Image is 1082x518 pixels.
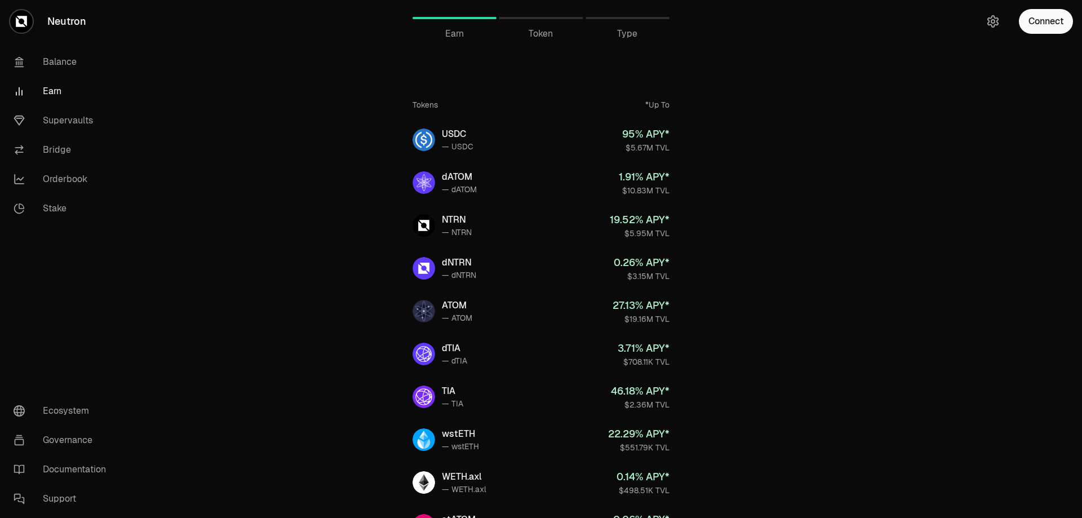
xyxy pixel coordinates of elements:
[442,441,479,452] div: — wstETH
[610,212,669,228] div: 19.52 % APY*
[442,470,486,484] div: WETH.axl
[608,442,669,453] div: $551.79K TVL
[442,256,476,269] div: dNTRN
[442,127,473,141] div: USDC
[413,257,435,280] img: dNTRN
[413,214,435,237] img: NTRN
[445,27,464,41] span: Earn
[608,426,669,442] div: 22.29 % APY*
[619,169,669,185] div: 1.91 % APY*
[613,313,669,325] div: $19.16M TVL
[442,269,476,281] div: — dNTRN
[442,342,467,355] div: dTIA
[403,162,679,203] a: dATOMdATOM— dATOM1.91% APY*$10.83M TVL
[622,142,669,153] div: $5.67M TVL
[5,77,122,106] a: Earn
[413,5,496,32] a: Earn
[5,165,122,194] a: Orderbook
[645,99,669,110] div: *Up To
[618,356,669,368] div: $708.11K TVL
[442,384,463,398] div: TIA
[618,340,669,356] div: 3.71 % APY*
[5,194,122,223] a: Stake
[1019,9,1073,34] button: Connect
[413,386,435,408] img: TIA
[413,99,438,110] div: Tokens
[403,248,679,289] a: dNTRNdNTRN— dNTRN0.26% APY*$3.15M TVL
[403,119,679,160] a: USDCUSDC— USDC95% APY*$5.67M TVL
[614,255,669,271] div: 0.26 % APY*
[413,300,435,322] img: ATOM
[403,377,679,417] a: TIATIA— TIA46.18% APY*$2.36M TVL
[413,471,435,494] img: WETH.axl
[617,485,669,496] div: $498.51K TVL
[403,462,679,503] a: WETH.axlWETH.axl— WETH.axl0.14% APY*$498.51K TVL
[442,299,472,312] div: ATOM
[413,171,435,194] img: dATOM
[617,27,637,41] span: Type
[442,213,472,227] div: NTRN
[442,398,463,409] div: — TIA
[611,383,669,399] div: 46.18 % APY*
[5,455,122,484] a: Documentation
[403,291,679,331] a: ATOMATOM— ATOM27.13% APY*$19.16M TVL
[5,135,122,165] a: Bridge
[403,419,679,460] a: wstETHwstETH— wstETH22.29% APY*$551.79K TVL
[613,298,669,313] div: 27.13 % APY*
[619,185,669,196] div: $10.83M TVL
[442,170,477,184] div: dATOM
[442,227,472,238] div: — NTRN
[413,428,435,451] img: wstETH
[442,184,477,195] div: — dATOM
[529,27,553,41] span: Token
[413,343,435,365] img: dTIA
[442,141,473,152] div: — USDC
[403,205,679,246] a: NTRNNTRN— NTRN19.52% APY*$5.95M TVL
[610,228,669,239] div: $5.95M TVL
[5,426,122,455] a: Governance
[442,427,479,441] div: wstETH
[611,399,669,410] div: $2.36M TVL
[617,469,669,485] div: 0.14 % APY*
[622,126,669,142] div: 95 % APY*
[614,271,669,282] div: $3.15M TVL
[442,484,486,495] div: — WETH.axl
[5,106,122,135] a: Supervaults
[5,47,122,77] a: Balance
[442,312,472,324] div: — ATOM
[5,396,122,426] a: Ecosystem
[413,129,435,151] img: USDC
[5,484,122,513] a: Support
[442,355,467,366] div: — dTIA
[403,334,679,374] a: dTIAdTIA— dTIA3.71% APY*$708.11K TVL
